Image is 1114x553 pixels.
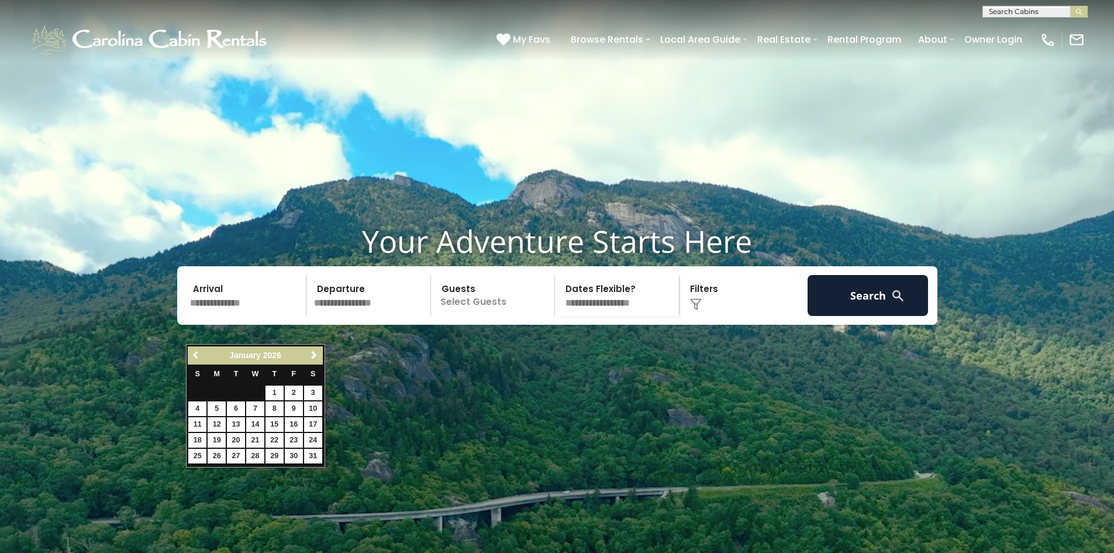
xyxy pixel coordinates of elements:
[654,29,746,50] a: Local Area Guide
[891,288,905,303] img: search-regular-white.png
[246,401,264,416] a: 7
[304,449,322,463] a: 31
[1068,32,1085,48] img: mail-regular-white.png
[208,401,226,416] a: 5
[227,433,245,448] a: 20
[808,275,929,316] button: Search
[229,351,261,360] span: January
[1040,32,1056,48] img: phone-regular-white.png
[265,386,284,400] a: 1
[29,22,272,57] img: White-1-1-2.png
[273,370,277,378] span: Thursday
[227,449,245,463] a: 27
[285,401,303,416] a: 9
[309,351,319,360] span: Next
[188,433,206,448] a: 18
[227,417,245,432] a: 13
[265,417,284,432] a: 15
[822,29,907,50] a: Rental Program
[263,351,281,360] span: 2026
[751,29,816,50] a: Real Estate
[252,370,259,378] span: Wednesday
[513,32,550,47] span: My Favs
[265,449,284,463] a: 29
[213,370,220,378] span: Monday
[208,449,226,463] a: 26
[265,401,284,416] a: 8
[912,29,953,50] a: About
[307,348,322,363] a: Next
[285,417,303,432] a: 16
[246,433,264,448] a: 21
[311,370,315,378] span: Saturday
[565,29,649,50] a: Browse Rentals
[304,433,322,448] a: 24
[285,386,303,400] a: 2
[188,401,206,416] a: 4
[188,417,206,432] a: 11
[285,449,303,463] a: 30
[265,433,284,448] a: 22
[208,433,226,448] a: 19
[227,401,245,416] a: 6
[192,351,201,360] span: Previous
[188,449,206,463] a: 25
[9,223,1105,259] h1: Your Adventure Starts Here
[234,370,239,378] span: Tuesday
[208,417,226,432] a: 12
[434,275,555,316] p: Select Guests
[246,449,264,463] a: 28
[496,32,553,47] a: My Favs
[291,370,296,378] span: Friday
[246,417,264,432] a: 14
[195,370,200,378] span: Sunday
[304,401,322,416] a: 10
[285,433,303,448] a: 23
[304,386,322,400] a: 3
[690,298,702,310] img: filter--v1.png
[189,348,204,363] a: Previous
[958,29,1028,50] a: Owner Login
[304,417,322,432] a: 17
